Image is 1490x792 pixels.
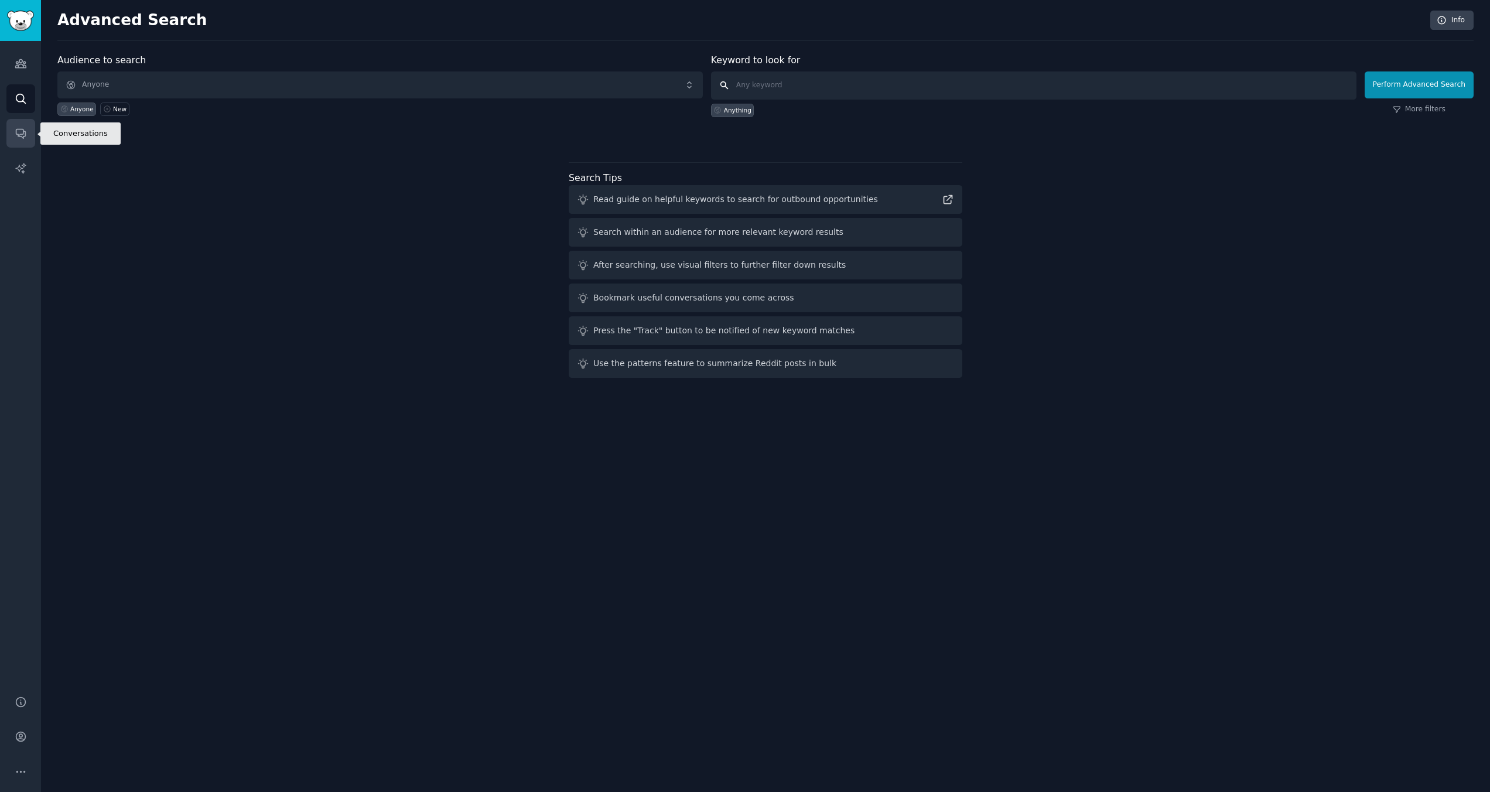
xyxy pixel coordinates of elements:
button: Anyone [57,71,703,98]
label: Keyword to look for [711,54,801,66]
a: Info [1430,11,1474,30]
div: Press the "Track" button to be notified of new keyword matches [593,325,855,337]
div: After searching, use visual filters to further filter down results [593,259,846,271]
div: Read guide on helpful keywords to search for outbound opportunities [593,193,878,206]
input: Any keyword [711,71,1356,100]
a: More filters [1393,104,1445,115]
div: Anything [724,106,751,114]
button: Perform Advanced Search [1365,71,1474,98]
a: New [100,103,129,116]
div: Anyone [70,105,94,113]
div: Bookmark useful conversations you come across [593,292,794,304]
div: Use the patterns feature to summarize Reddit posts in bulk [593,357,836,370]
label: Search Tips [569,172,622,183]
h2: Advanced Search [57,11,1424,30]
img: GummySearch logo [7,11,34,31]
div: Search within an audience for more relevant keyword results [593,226,843,238]
label: Audience to search [57,54,146,66]
div: New [113,105,127,113]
